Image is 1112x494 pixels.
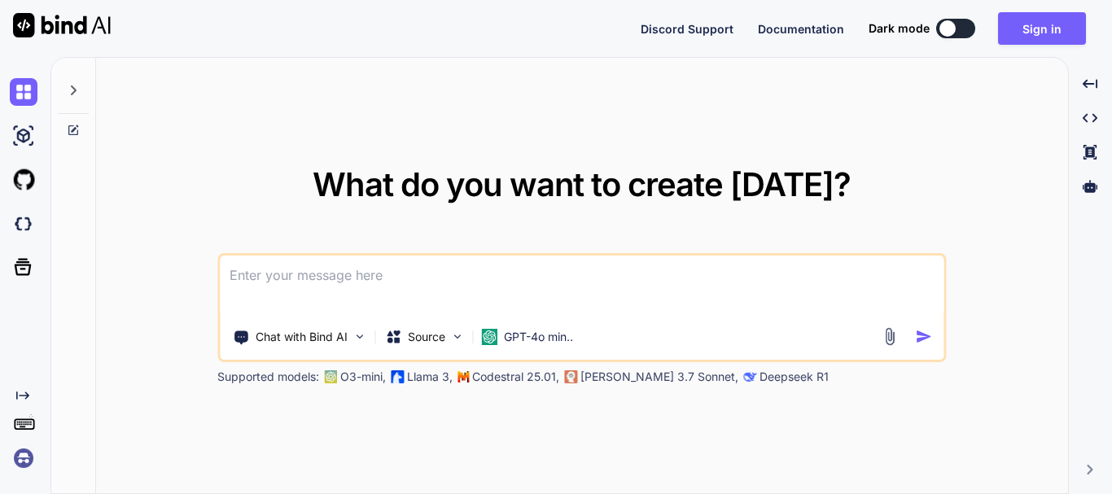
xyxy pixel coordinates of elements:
[407,369,453,385] p: Llama 3,
[641,20,733,37] button: Discord Support
[869,20,930,37] span: Dark mode
[641,22,733,36] span: Discord Support
[408,329,445,345] p: Source
[324,370,337,383] img: GPT-4
[391,370,404,383] img: Llama2
[580,369,738,385] p: [PERSON_NAME] 3.7 Sonnet,
[504,329,573,345] p: GPT-4o min..
[217,369,319,385] p: Supported models:
[880,327,899,346] img: attachment
[457,371,469,383] img: Mistral-AI
[340,369,386,385] p: O3-mini,
[13,13,111,37] img: Bind AI
[481,329,497,345] img: GPT-4o mini
[10,78,37,106] img: chat
[313,164,851,204] span: What do you want to create [DATE]?
[758,22,844,36] span: Documentation
[10,210,37,238] img: darkCloudIdeIcon
[10,444,37,472] img: signin
[10,166,37,194] img: githubLight
[10,122,37,150] img: ai-studio
[760,369,829,385] p: Deepseek R1
[564,370,577,383] img: claude
[472,369,559,385] p: Codestral 25.01,
[352,330,366,343] img: Pick Tools
[743,370,756,383] img: claude
[998,12,1086,45] button: Sign in
[256,329,348,345] p: Chat with Bind AI
[450,330,464,343] img: Pick Models
[915,328,932,345] img: icon
[758,20,844,37] button: Documentation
